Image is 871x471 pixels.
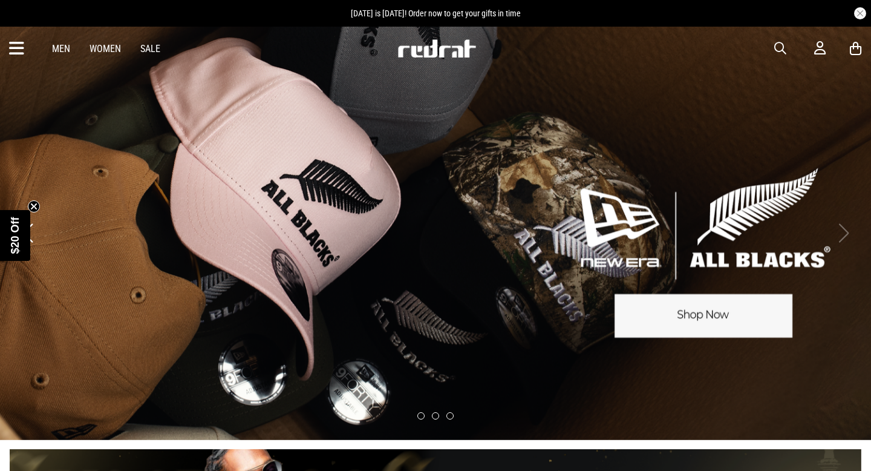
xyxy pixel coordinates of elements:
button: Open LiveChat chat widget [10,5,46,41]
span: [DATE] is [DATE]! Order now to get your gifts in time [351,8,521,18]
button: Close teaser [28,200,40,212]
img: Redrat logo [397,39,477,58]
span: $20 Off [9,217,21,254]
a: Women [90,43,121,54]
a: Sale [140,43,160,54]
a: Men [52,43,70,54]
button: Next slide [835,220,852,246]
